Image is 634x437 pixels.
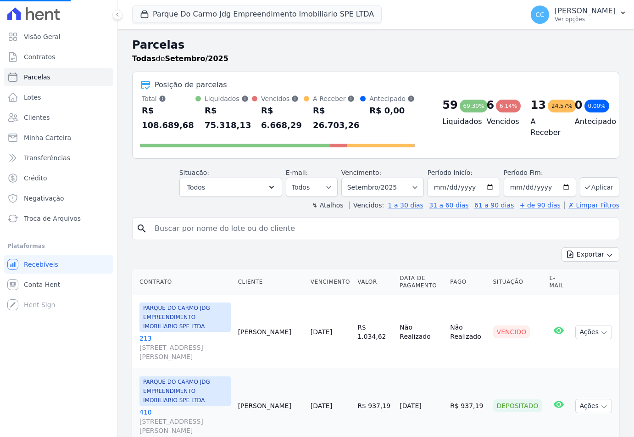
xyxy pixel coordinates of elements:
a: + de 90 dias [520,202,561,209]
div: 6 [486,98,494,112]
button: CC [PERSON_NAME] Ver opções [523,2,634,28]
a: Parcelas [4,68,113,86]
div: Liquidados [205,94,252,103]
button: Ações [575,325,612,339]
span: Todos [187,182,205,193]
div: Antecipado [369,94,415,103]
div: 24,57% [548,100,576,112]
a: 1 a 30 dias [388,202,423,209]
th: Valor [354,269,396,295]
span: Crédito [24,174,47,183]
span: Visão Geral [24,32,61,41]
th: E-mail [546,269,572,295]
div: A Receber [313,94,360,103]
span: CC [535,11,545,18]
button: Todos [179,178,282,197]
span: Clientes [24,113,50,122]
span: Troca de Arquivos [24,214,81,223]
label: Período Fim: [504,168,576,178]
a: [DATE] [311,402,332,409]
button: Parque Do Carmo Jdg Empreendimento Imobiliario SPE LTDA [132,6,382,23]
span: PARQUE DO CARMO JDG EMPREENDIMENTO IMOBILIARIO SPE LTDA [139,376,231,406]
a: Crédito [4,169,113,187]
button: Ações [575,399,612,413]
div: 0 [575,98,583,112]
a: 31 a 60 dias [429,202,468,209]
a: Contratos [4,48,113,66]
h4: Vencidos [486,116,516,127]
a: Negativação [4,189,113,207]
div: R$ 108.689,68 [142,103,195,133]
div: R$ 6.668,29 [261,103,304,133]
button: Exportar [562,247,619,262]
a: 410[STREET_ADDRESS][PERSON_NAME] [139,408,231,435]
th: Pago [446,269,489,295]
th: Data de Pagamento [396,269,446,295]
span: Conta Hent [24,280,60,289]
label: E-mail: [286,169,308,176]
th: Cliente [234,269,307,295]
div: 6,14% [496,100,521,112]
div: Vencidos [261,94,304,103]
a: ✗ Limpar Filtros [564,202,619,209]
a: Clientes [4,108,113,127]
p: Ver opções [555,16,616,23]
a: Minha Carteira [4,129,113,147]
h4: Antecipado [575,116,604,127]
span: [STREET_ADDRESS][PERSON_NAME] [139,343,231,361]
div: R$ 26.703,26 [313,103,360,133]
label: Período Inicío: [428,169,473,176]
td: [PERSON_NAME] [234,295,307,369]
span: [STREET_ADDRESS][PERSON_NAME] [139,417,231,435]
h4: A Receber [531,116,560,138]
a: Recebíveis [4,255,113,274]
span: PARQUE DO CARMO JDG EMPREENDIMENTO IMOBILIARIO SPE LTDA [139,303,231,332]
div: 13 [531,98,546,112]
button: Aplicar [580,177,619,197]
div: Plataformas [7,241,110,252]
th: Contrato [132,269,234,295]
div: Posição de parcelas [155,79,227,90]
div: Total [142,94,195,103]
span: Parcelas [24,73,50,82]
a: Lotes [4,88,113,106]
td: Não Realizado [396,295,446,369]
div: Depositado [493,399,542,412]
label: ↯ Atalhos [312,202,343,209]
span: Recebíveis [24,260,58,269]
a: 213[STREET_ADDRESS][PERSON_NAME] [139,334,231,361]
div: R$ 0,00 [369,103,415,118]
strong: Setembro/2025 [165,54,228,63]
div: 69,30% [460,100,488,112]
p: de [132,53,228,64]
h2: Parcelas [132,37,619,53]
th: Vencimento [307,269,354,295]
label: Vencidos: [349,202,384,209]
div: Vencido [493,325,530,338]
label: Situação: [179,169,209,176]
div: R$ 75.318,13 [205,103,252,133]
span: Lotes [24,93,41,102]
div: 0,00% [584,100,609,112]
span: Contratos [24,52,55,62]
a: Troca de Arquivos [4,209,113,228]
a: Conta Hent [4,275,113,294]
a: Transferências [4,149,113,167]
a: 61 a 90 dias [474,202,514,209]
th: Situação [489,269,546,295]
label: Vencimento: [341,169,381,176]
span: Transferências [24,153,70,162]
p: [PERSON_NAME] [555,6,616,16]
div: 59 [442,98,457,112]
input: Buscar por nome do lote ou do cliente [149,219,615,238]
a: [DATE] [311,328,332,336]
span: Negativação [24,194,64,203]
td: Não Realizado [446,295,489,369]
h4: Liquidados [442,116,472,127]
a: Visão Geral [4,28,113,46]
td: R$ 1.034,62 [354,295,396,369]
strong: Todas [132,54,156,63]
i: search [136,223,147,234]
span: Minha Carteira [24,133,71,142]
